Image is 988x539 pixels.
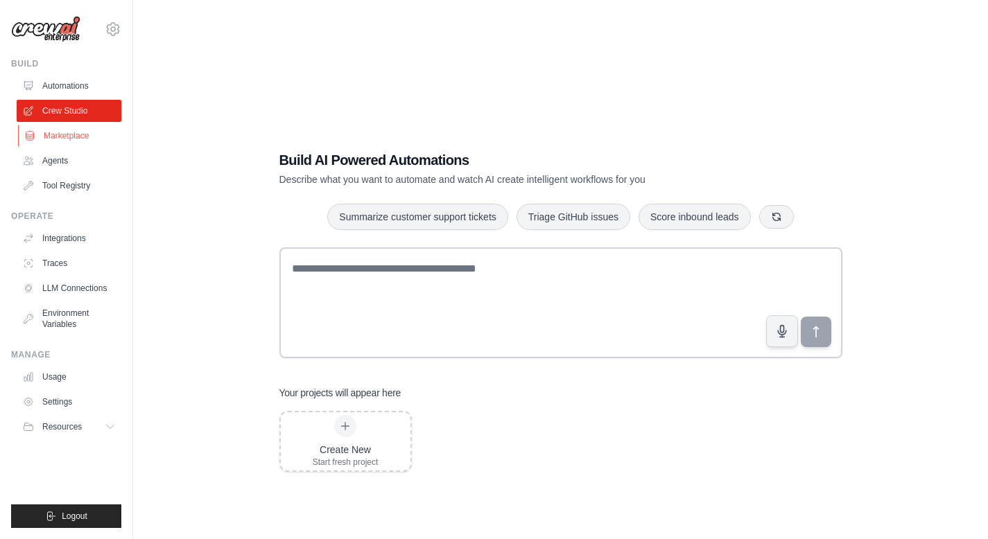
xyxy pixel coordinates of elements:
[18,125,123,147] a: Marketplace
[17,277,121,299] a: LLM Connections
[639,204,751,230] button: Score inbound leads
[17,302,121,335] a: Environment Variables
[42,421,82,432] span: Resources
[11,211,121,222] div: Operate
[327,204,508,230] button: Summarize customer support tickets
[11,16,80,42] img: Logo
[313,457,379,468] div: Start fresh project
[17,100,121,122] a: Crew Studio
[919,472,988,539] iframe: Chat Widget
[766,315,798,347] button: Click to speak your automation idea
[279,173,745,186] p: Describe what you want to automate and watch AI create intelligent workflows for you
[279,386,401,400] h3: Your projects will appear here
[17,416,121,438] button: Resources
[17,75,121,97] a: Automations
[11,349,121,360] div: Manage
[17,391,121,413] a: Settings
[17,252,121,274] a: Traces
[11,504,121,528] button: Logout
[759,205,794,229] button: Get new suggestions
[313,443,379,457] div: Create New
[517,204,630,230] button: Triage GitHub issues
[279,150,745,170] h1: Build AI Powered Automations
[17,175,121,197] a: Tool Registry
[17,227,121,249] a: Integrations
[17,366,121,388] a: Usage
[62,511,87,522] span: Logout
[11,58,121,69] div: Build
[17,150,121,172] a: Agents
